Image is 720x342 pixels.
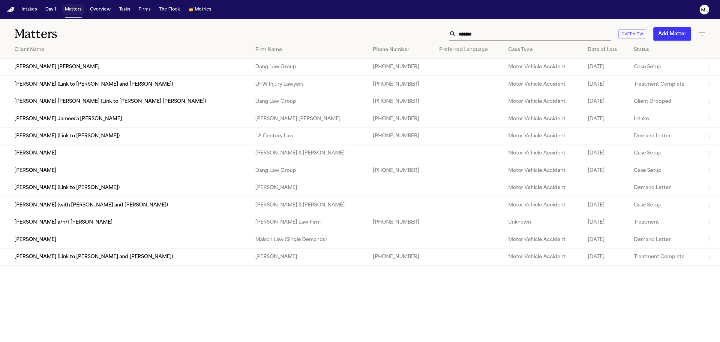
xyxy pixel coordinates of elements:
[701,8,708,12] text: ML
[368,93,434,110] td: [PHONE_NUMBER]
[368,214,434,231] td: [PHONE_NUMBER]
[629,162,701,179] td: Case Setup
[503,214,583,231] td: Unknown
[503,231,583,248] td: Motor Vehicle Accident
[634,46,696,53] div: Status
[503,76,583,93] td: Motor Vehicle Accident
[583,214,629,231] td: [DATE]
[88,4,113,15] button: Overview
[629,76,701,93] td: Treatment Complete
[629,179,701,197] td: Demand Letter
[583,231,629,248] td: [DATE]
[629,231,701,248] td: Demand Letter
[250,179,368,197] td: [PERSON_NAME]
[373,46,430,53] div: Phone Number
[255,46,363,53] div: Firm Name
[250,127,368,145] td: LA Century Law
[503,197,583,214] td: Motor Vehicle Accident
[250,162,368,179] td: Dang Law Group
[503,59,583,76] td: Motor Vehicle Accident
[629,145,701,162] td: Case Setup
[195,7,211,13] span: Metrics
[7,7,14,13] a: Home
[250,93,368,110] td: Dang Law Group
[250,110,368,127] td: [PERSON_NAME] [PERSON_NAME]
[629,93,701,110] td: Client Dropped
[250,76,368,93] td: DFW Injury Lawyers
[583,93,629,110] td: [DATE]
[629,214,701,231] td: Treatment
[250,197,368,214] td: [PERSON_NAME] & [PERSON_NAME]
[186,4,214,15] button: crownMetrics
[368,162,434,179] td: [PHONE_NUMBER]
[629,110,701,127] td: Intake
[503,127,583,145] td: Motor Vehicle Accident
[14,46,246,53] div: Client Name
[503,162,583,179] td: Motor Vehicle Accident
[368,59,434,76] td: [PHONE_NUMBER]
[250,145,368,162] td: [PERSON_NAME] & [PERSON_NAME]
[368,110,434,127] td: [PHONE_NUMBER]
[583,248,629,265] td: [DATE]
[629,127,701,145] td: Demand Letter
[250,231,368,248] td: Maison Law (Single Demands)
[62,4,84,15] button: Matters
[629,248,701,265] td: Treatment Complete
[368,127,434,145] td: [PHONE_NUMBER]
[188,7,193,13] span: crown
[117,4,133,15] button: Tasks
[503,93,583,110] td: Motor Vehicle Accident
[629,59,701,76] td: Case Setup
[250,248,368,265] td: [PERSON_NAME]
[14,26,222,41] h1: Matters
[583,76,629,93] td: [DATE]
[629,197,701,214] td: Case Setup
[250,59,368,76] td: Dang Law Group
[508,46,578,53] div: Case Type
[250,214,368,231] td: [PERSON_NAME] Law Firm
[503,179,583,197] td: Motor Vehicle Accident
[19,4,39,15] button: Intakes
[583,197,629,214] td: [DATE]
[588,46,624,53] div: Date of Loss
[368,248,434,265] td: [PHONE_NUMBER]
[7,7,14,13] img: Finch Logo
[503,145,583,162] td: Motor Vehicle Accident
[136,4,153,15] button: Firms
[583,59,629,76] td: [DATE]
[583,110,629,127] td: [DATE]
[157,4,182,15] button: The Flock
[503,248,583,265] td: Motor Vehicle Accident
[583,162,629,179] td: [DATE]
[583,145,629,162] td: [DATE]
[43,4,59,15] button: Day 1
[653,27,691,41] button: Add Matter
[503,110,583,127] td: Motor Vehicle Accident
[439,46,499,53] div: Preferred Language
[368,76,434,93] td: [PHONE_NUMBER]
[618,29,646,39] button: Overview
